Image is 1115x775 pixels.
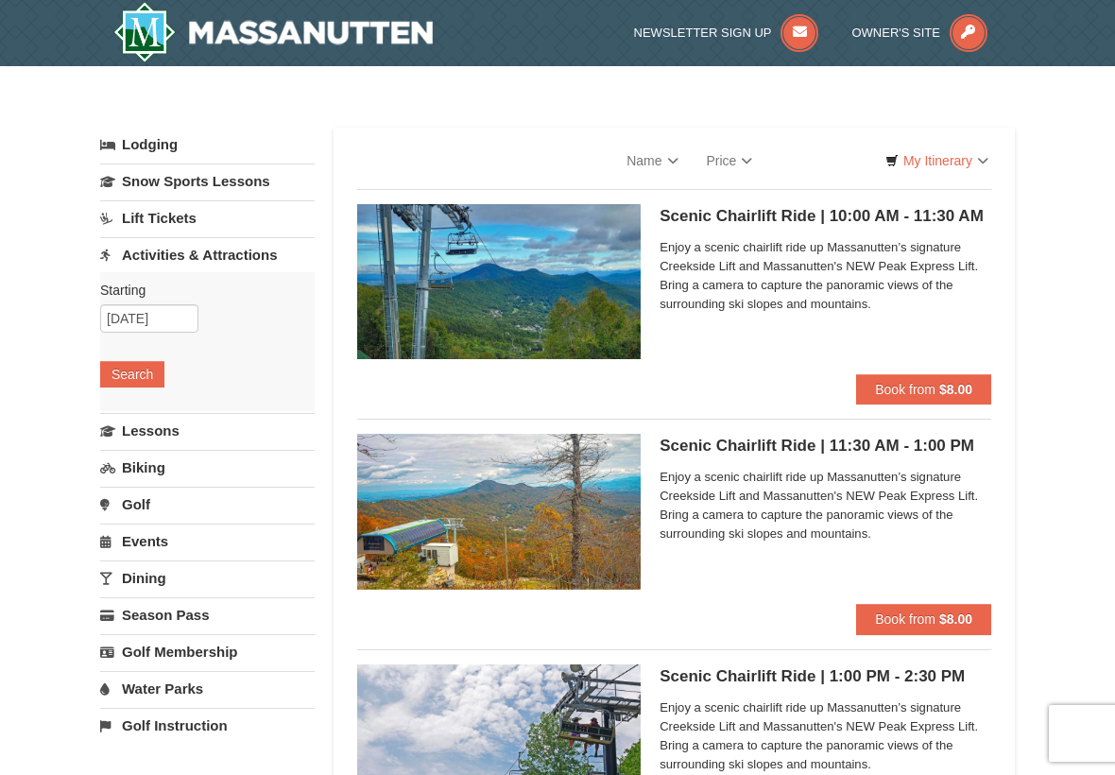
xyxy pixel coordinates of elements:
[856,604,991,634] button: Book from $8.00
[634,26,772,40] span: Newsletter Sign Up
[100,200,315,235] a: Lift Tickets
[100,634,315,669] a: Golf Membership
[875,382,935,397] span: Book from
[660,437,991,456] h5: Scenic Chairlift Ride | 11:30 AM - 1:00 PM
[851,26,940,40] span: Owner's Site
[100,164,315,198] a: Snow Sports Lessons
[939,382,972,397] strong: $8.00
[100,361,164,387] button: Search
[634,26,819,40] a: Newsletter Sign Up
[100,487,315,522] a: Golf
[693,142,767,180] a: Price
[939,611,972,627] strong: $8.00
[100,597,315,632] a: Season Pass
[856,374,991,405] button: Book from $8.00
[100,671,315,706] a: Water Parks
[357,434,641,589] img: 24896431-13-a88f1aaf.jpg
[612,142,692,180] a: Name
[660,468,991,543] span: Enjoy a scenic chairlift ride up Massanutten’s signature Creekside Lift and Massanutten's NEW Pea...
[851,26,987,40] a: Owner's Site
[660,207,991,226] h5: Scenic Chairlift Ride | 10:00 AM - 11:30 AM
[100,560,315,595] a: Dining
[100,450,315,485] a: Biking
[100,524,315,559] a: Events
[660,238,991,314] span: Enjoy a scenic chairlift ride up Massanutten’s signature Creekside Lift and Massanutten's NEW Pea...
[100,708,315,743] a: Golf Instruction
[113,2,433,62] img: Massanutten Resort Logo
[660,667,991,686] h5: Scenic Chairlift Ride | 1:00 PM - 2:30 PM
[100,413,315,448] a: Lessons
[660,698,991,774] span: Enjoy a scenic chairlift ride up Massanutten’s signature Creekside Lift and Massanutten's NEW Pea...
[100,237,315,272] a: Activities & Attractions
[100,281,300,300] label: Starting
[113,2,433,62] a: Massanutten Resort
[873,146,1001,175] a: My Itinerary
[357,204,641,359] img: 24896431-1-a2e2611b.jpg
[875,611,935,627] span: Book from
[100,128,315,162] a: Lodging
